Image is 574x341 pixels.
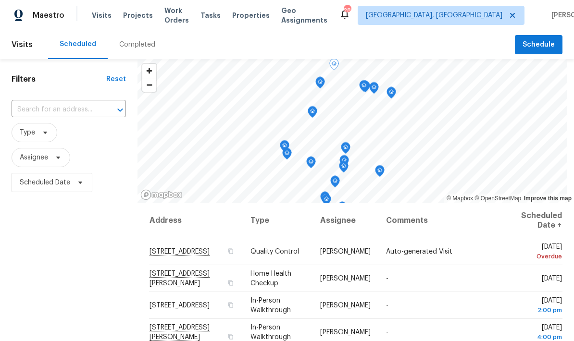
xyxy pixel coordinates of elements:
div: Map marker [280,140,289,155]
span: [PERSON_NAME] [320,329,371,336]
span: - [386,329,388,336]
div: Map marker [306,157,316,171]
span: Auto-generated Visit [386,248,452,255]
div: Map marker [315,77,325,92]
button: Copy Address [226,332,235,341]
div: Map marker [339,161,349,176]
span: Projects [123,11,153,20]
span: Assignee [20,153,48,162]
span: Type [20,128,35,137]
span: Schedule [523,39,555,51]
div: Map marker [387,87,396,102]
span: Geo Assignments [281,6,327,25]
span: Properties [232,11,270,20]
div: Map marker [337,202,347,217]
div: Scheduled [60,39,96,49]
span: [PERSON_NAME] [320,275,371,282]
div: Map marker [329,59,339,73]
span: [DATE] [510,244,562,261]
button: Schedule [515,35,562,55]
span: [DATE] [542,275,562,282]
span: Quality Control [250,248,299,255]
a: Mapbox [447,195,473,202]
canvas: Map [137,59,567,203]
div: Map marker [369,82,379,97]
a: OpenStreetMap [474,195,521,202]
th: Scheduled Date ↑ [502,203,562,238]
div: Map marker [341,142,350,157]
a: Improve this map [524,195,572,202]
h1: Filters [12,74,106,84]
span: Home Health Checkup [250,270,291,287]
div: Map marker [330,176,340,191]
div: Map marker [375,165,385,180]
span: [PERSON_NAME] [320,302,371,309]
span: [GEOGRAPHIC_DATA], [GEOGRAPHIC_DATA] [366,11,502,20]
div: Overdue [510,252,562,261]
span: In-Person Walkthrough [250,297,291,314]
div: Map marker [359,80,369,95]
span: - [386,302,388,309]
span: Visits [12,34,33,55]
button: Open [113,103,127,117]
span: Scheduled Date [20,178,70,187]
div: Completed [119,40,155,49]
span: Visits [92,11,112,20]
a: Mapbox homepage [140,189,183,200]
th: Assignee [312,203,378,238]
div: Map marker [322,194,331,209]
button: Copy Address [226,247,235,256]
span: Work Orders [164,6,189,25]
span: [PERSON_NAME] [320,248,371,255]
span: In-Person Walkthrough [250,324,291,341]
div: Map marker [339,155,349,170]
th: Address [149,203,243,238]
input: Search for an address... [12,102,99,117]
div: Reset [106,74,126,84]
button: Zoom in [142,64,156,78]
div: Map marker [308,106,317,121]
div: 2:00 pm [510,305,562,315]
span: [STREET_ADDRESS] [150,302,210,309]
span: [DATE] [510,297,562,315]
th: Type [243,203,312,238]
div: 28 [344,6,350,15]
span: Maestro [33,11,64,20]
button: Copy Address [226,301,235,309]
button: Zoom out [142,78,156,92]
span: Tasks [200,12,221,19]
div: Map marker [320,192,330,207]
div: Map marker [282,148,292,163]
th: Comments [378,203,502,238]
button: Copy Address [226,279,235,287]
span: - [386,275,388,282]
